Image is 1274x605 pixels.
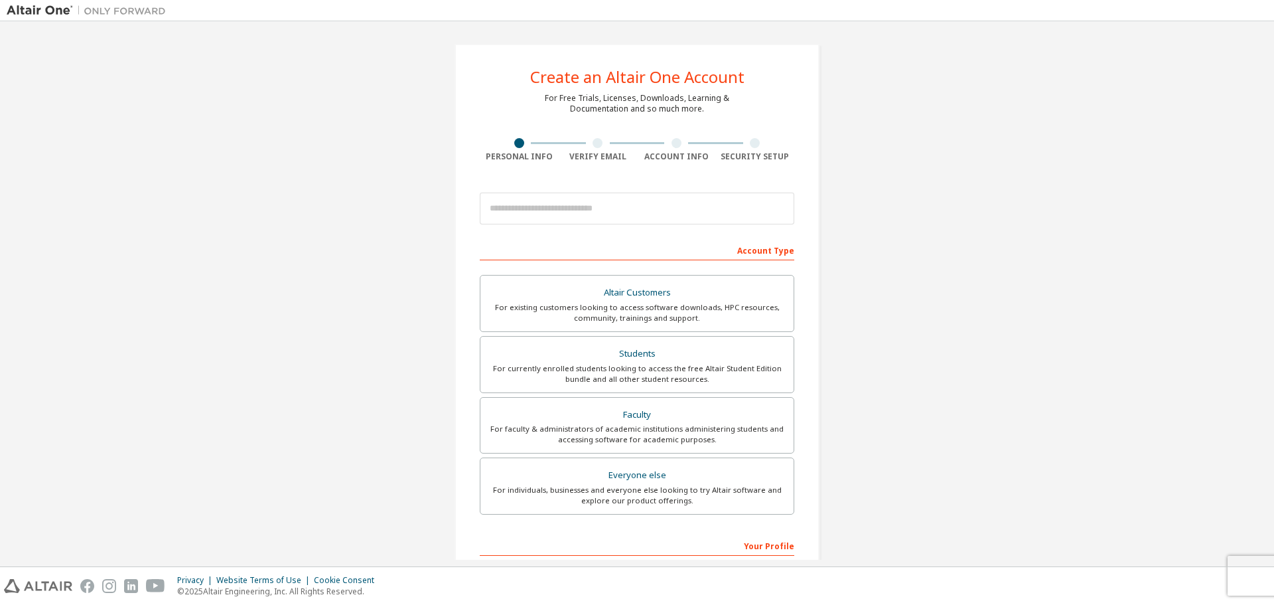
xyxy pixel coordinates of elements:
[177,575,216,586] div: Privacy
[637,151,716,162] div: Account Info
[480,535,794,556] div: Your Profile
[488,284,786,302] div: Altair Customers
[216,575,314,586] div: Website Terms of Use
[480,151,559,162] div: Personal Info
[488,466,786,485] div: Everyone else
[4,579,72,593] img: altair_logo.svg
[146,579,165,593] img: youtube.svg
[177,586,382,597] p: © 2025 Altair Engineering, Inc. All Rights Reserved.
[530,69,744,85] div: Create an Altair One Account
[716,151,795,162] div: Security Setup
[480,239,794,260] div: Account Type
[488,424,786,445] div: For faculty & administrators of academic institutions administering students and accessing softwa...
[488,302,786,323] div: For existing customers looking to access software downloads, HPC resources, community, trainings ...
[559,151,638,162] div: Verify Email
[545,93,729,114] div: For Free Trials, Licenses, Downloads, Learning & Documentation and so much more.
[314,575,382,586] div: Cookie Consent
[7,4,173,17] img: Altair One
[488,406,786,424] div: Faculty
[488,345,786,363] div: Students
[488,363,786,385] div: For currently enrolled students looking to access the free Altair Student Edition bundle and all ...
[80,579,94,593] img: facebook.svg
[102,579,116,593] img: instagram.svg
[124,579,138,593] img: linkedin.svg
[488,485,786,506] div: For individuals, businesses and everyone else looking to try Altair software and explore our prod...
